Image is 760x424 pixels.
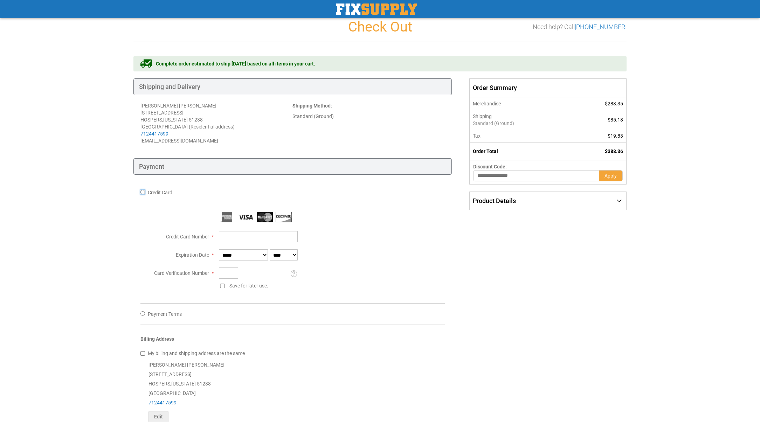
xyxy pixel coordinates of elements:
[604,173,617,179] span: Apply
[148,190,172,195] span: Credit Card
[154,270,209,276] span: Card Verification Number
[473,120,569,127] span: Standard (Ground)
[599,170,623,181] button: Apply
[154,414,163,419] span: Edit
[473,164,507,169] span: Discount Code:
[533,23,627,30] h3: Need help? Call
[473,113,492,119] span: Shipping
[336,4,417,15] img: Fix Industrial Supply
[605,148,623,154] span: $388.36
[133,19,627,35] h1: Check Out
[257,212,273,222] img: MasterCard
[219,212,235,222] img: American Express
[176,252,209,258] span: Expiration Date
[148,400,177,405] a: 7124417599
[140,360,445,422] div: [PERSON_NAME] [PERSON_NAME] [STREET_ADDRESS] HOSPERS , 51238 [GEOGRAPHIC_DATA]
[140,131,168,137] a: 7124417599
[229,283,268,289] span: Save for later use.
[469,97,573,110] th: Merchandise
[148,411,168,422] button: Edit
[473,197,516,204] span: Product Details
[156,60,315,67] span: Complete order estimated to ship [DATE] based on all items in your cart.
[140,138,218,144] span: [EMAIL_ADDRESS][DOMAIN_NAME]
[133,158,452,175] div: Payment
[133,78,452,95] div: Shipping and Delivery
[171,381,196,387] span: [US_STATE]
[292,103,332,109] strong: :
[276,212,292,222] img: Discover
[238,212,254,222] img: Visa
[140,102,292,144] address: [PERSON_NAME] [PERSON_NAME] [STREET_ADDRESS] HOSPERS , 51238 [GEOGRAPHIC_DATA] (Residential address)
[166,234,209,239] span: Credit Card Number
[469,78,627,97] span: Order Summary
[163,117,188,123] span: [US_STATE]
[608,133,623,139] span: $19.83
[605,101,623,106] span: $283.35
[608,117,623,123] span: $85.18
[473,148,498,154] strong: Order Total
[140,335,445,346] div: Billing Address
[292,103,331,109] span: Shipping Method
[292,113,444,120] div: Standard (Ground)
[148,311,182,317] span: Payment Terms
[148,350,245,356] span: My billing and shipping address are the same
[469,130,573,143] th: Tax
[575,23,627,30] a: [PHONE_NUMBER]
[336,4,417,15] a: store logo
